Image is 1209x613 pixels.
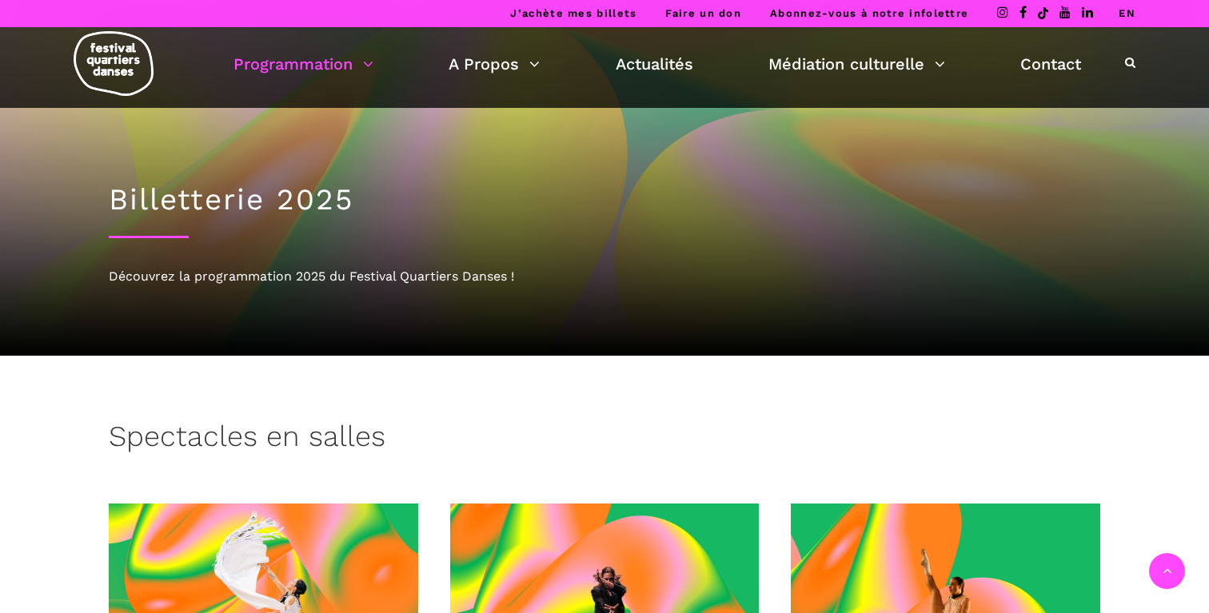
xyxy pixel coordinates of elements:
[1020,50,1081,78] a: Contact
[109,182,1100,217] h1: Billetterie 2025
[74,31,154,96] img: logo-fqd-med
[109,266,1100,287] div: Découvrez la programmation 2025 du Festival Quartiers Danses !
[233,50,373,78] a: Programmation
[768,50,945,78] a: Médiation culturelle
[510,7,636,19] a: J’achète mes billets
[665,7,741,19] a: Faire un don
[109,420,385,460] h3: Spectacles en salles
[770,7,968,19] a: Abonnez-vous à notre infolettre
[1119,7,1135,19] a: EN
[616,50,693,78] a: Actualités
[449,50,540,78] a: A Propos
